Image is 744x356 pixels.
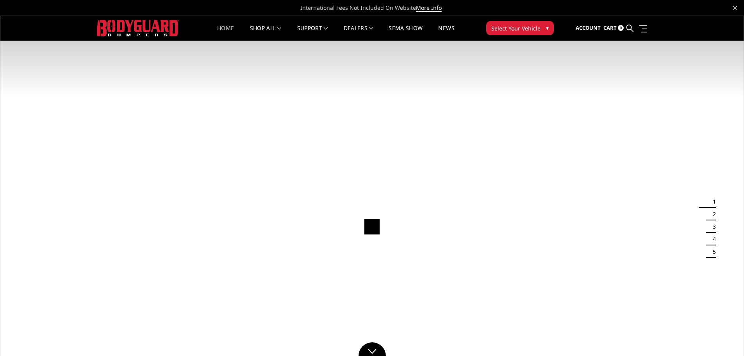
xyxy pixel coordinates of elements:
a: Account [576,18,601,39]
a: Support [297,25,328,41]
button: 5 of 5 [708,245,716,258]
a: Dealers [344,25,373,41]
a: Click to Down [359,342,386,356]
span: 0 [618,25,624,31]
span: Select Your Vehicle [491,24,541,32]
a: Cart 0 [603,18,624,39]
a: More Info [416,4,442,12]
a: shop all [250,25,282,41]
button: 2 of 5 [708,208,716,220]
a: SEMA Show [389,25,423,41]
span: Account [576,24,601,31]
a: Home [217,25,234,41]
button: Select Your Vehicle [486,21,554,35]
a: News [438,25,454,41]
img: BODYGUARD BUMPERS [97,20,179,36]
button: 1 of 5 [708,195,716,208]
span: ▾ [546,24,549,32]
span: Cart [603,24,617,31]
button: 4 of 5 [708,233,716,245]
button: 3 of 5 [708,220,716,233]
